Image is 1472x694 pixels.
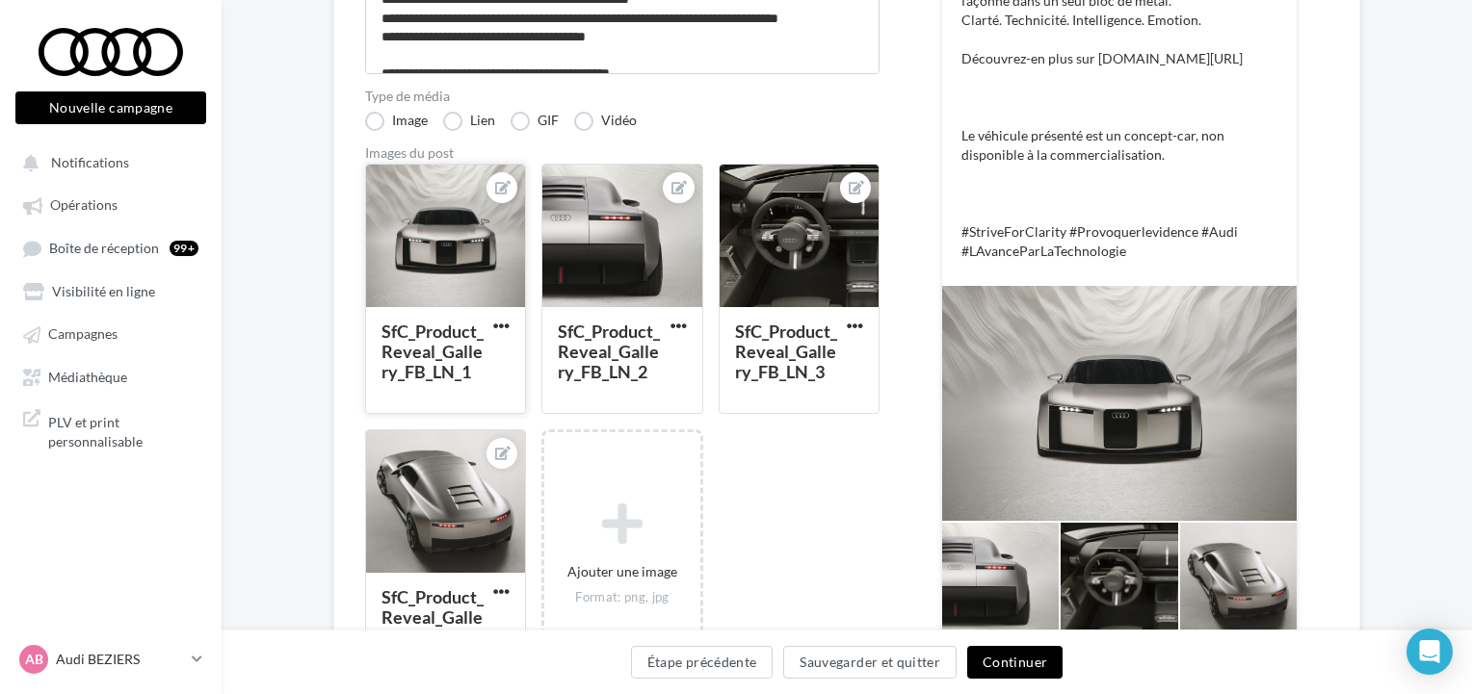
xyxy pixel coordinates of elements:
[783,646,957,679] button: Sauvegarder et quitter
[511,112,559,131] label: GIF
[51,154,129,170] span: Notifications
[365,146,880,160] div: Images du post
[1406,629,1453,675] div: Open Intercom Messenger
[443,112,495,131] label: Lien
[381,321,484,382] div: SfC_Product_Reveal_Gallery_FB_LN_1
[52,283,155,299] span: Visibilité en ligne
[12,359,210,394] a: Médiathèque
[12,273,210,308] a: Visibilité en ligne
[558,321,660,382] div: SfC_Product_Reveal_Gallery_FB_LN_2
[12,316,210,350] a: Campagnes
[12,144,202,179] button: Notifications
[365,90,880,103] label: Type de média
[631,646,774,679] button: Étape précédente
[49,240,159,256] span: Boîte de réception
[381,586,484,648] div: SfC_Product_Reveal_Gallery_FB_LN_4
[50,197,118,214] span: Opérations
[48,409,198,450] span: PLV et print personnalisable
[967,646,1063,679] button: Continuer
[170,241,198,256] div: 99+
[48,326,118,343] span: Campagnes
[365,112,428,131] label: Image
[12,401,210,458] a: PLV et print personnalisable
[15,91,206,124] button: Nouvelle campagne
[12,187,210,221] a: Opérations
[12,230,210,266] a: Boîte de réception99+
[25,650,43,669] span: AB
[574,112,637,131] label: Vidéo
[15,641,206,678] a: AB Audi BEZIERS
[56,650,184,669] p: Audi BEZIERS
[48,369,127,385] span: Médiathèque
[735,321,837,382] div: SfC_Product_Reveal_Gallery_FB_LN_3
